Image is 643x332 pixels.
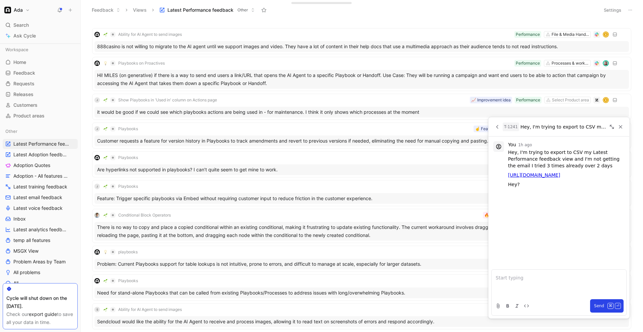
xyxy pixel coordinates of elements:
[101,154,140,162] button: 🌱Playbooks
[4,7,11,13] img: Ada
[13,70,35,76] span: Feedback
[94,41,629,52] div: 888casino is not willing to migrate to the AI agent until we support images and video. They have ...
[6,310,74,326] div: Check our to save all your data in time.
[94,307,100,312] div: S
[3,139,78,149] a: Latest Performance feedback
[101,96,219,104] button: 🌱Show Playbooks in 'Used in' column on Actions page
[29,311,57,317] a: export guide
[94,213,100,218] img: 9146273023383_69bb2e604b2a232a7cd0_192.jpg
[13,183,67,190] span: Latest training feedback
[94,259,629,269] div: Problem: Current Playbooks support for table lookups is not intuitive, prone to errors, and diffi...
[103,127,108,131] img: 🌱
[103,156,108,160] img: 🌱
[3,111,78,121] a: Product areas
[94,97,100,103] div: J
[13,102,38,108] span: Customers
[101,30,184,38] button: 🌱Ability for AI Agent to send images
[92,303,631,329] a: S🌱Ability for AI Agent to send imagesFile & Media HandlingPerformanceavatarSendcloud would like t...
[101,211,173,219] button: 🌱Conditional Block Operators
[13,80,34,87] span: Requests
[94,155,100,160] img: logo
[94,70,629,89] div: Hi! MILES (on generative) if there is a way to send end users a link/URL that opens the AI Agent ...
[237,7,248,13] span: Other
[13,151,69,158] span: Latest Adoption feedback
[13,248,39,254] span: MSGX View
[103,308,108,312] img: 🌱
[103,61,108,65] img: 💡
[516,31,540,38] div: Performance
[552,60,589,67] div: Processes & workflows
[94,249,100,255] img: logo
[3,20,78,30] div: Search
[118,32,182,37] span: Ability for AI Agent to send images
[130,5,150,15] button: Views
[103,250,108,254] img: 💡
[601,5,624,15] button: Settings
[92,246,631,272] a: logo💡playbooksProcesses & workflowsPerformanceavatarProblem: Current Playbooks support for table ...
[13,194,62,201] span: Latest email feedback
[118,184,138,189] span: Playbooks
[3,79,78,89] a: Requests
[94,193,629,204] div: Feature: Trigger specific playbooks via Embed without requiring customer input to reduce friction...
[603,98,608,102] div: E
[94,316,629,327] div: Sendcloud would like the ability for the AI Agent to receive and process images, allowing it to r...
[92,151,631,177] a: logo🌱PlaybooksProcesses & workflowsPerformanceavatarAre hyperlinks not supported in playbooks? I ...
[484,212,510,219] div: 🔥🔥 Medium
[118,126,138,132] span: Playbooks
[3,192,78,202] a: Latest email feedback
[3,267,78,277] a: All problems
[3,171,78,181] a: Adoption - All features & problem areas
[13,173,71,179] span: Adoption - All features & problem areas
[101,277,140,285] button: 🌱Playbooks
[3,182,78,192] a: Latest training feedback
[13,59,26,66] span: Home
[103,98,108,102] img: 🌱
[118,61,165,66] span: Playbooks on Proactives
[603,61,608,66] img: avatar
[475,126,510,132] div: ☝️ Feature request
[118,307,182,312] span: Ability for AI Agent to send images
[103,279,108,283] img: 🌱
[13,32,36,40] span: Ask Cycle
[3,89,78,99] a: Releases
[118,278,138,283] span: Playbooks
[603,32,608,37] div: E
[3,5,31,15] button: AdaAda
[156,5,258,15] button: Latest Performance feedbackOther
[92,28,631,54] a: logo🌱Ability for AI Agent to send imagesFile & Media HandlingPerformanceE888casino is not willing...
[516,60,540,67] div: Performance
[101,248,140,256] button: 💡playbooks
[13,226,69,233] span: Latest analytics feedback
[103,184,108,188] img: 🌱
[94,287,629,298] div: Need for stand-alone Playbooks that can be called from existing Playbooks/Processes to address is...
[14,7,23,13] h1: Ada
[13,162,50,169] span: Adoption Quotes
[13,237,50,244] span: temp all features
[94,61,100,66] img: logo
[6,294,74,310] div: Cycle will shut down on the [DATE].
[94,278,100,283] img: logo
[101,59,167,67] button: 💡Playbooks on Proactives
[3,225,78,235] a: Latest analytics feedback
[3,68,78,78] a: Feedback
[552,31,589,38] div: File & Media Handling
[92,209,631,243] a: 🌱Conditional Block OperatorsProcesses & workflowsPerformance🔥🔥 MediumavatarThere is no way to cop...
[3,100,78,110] a: Customers
[167,7,233,13] span: Latest Performance feedback
[13,280,18,286] span: All
[13,216,26,222] span: Inbox
[101,125,140,133] button: 🌱Playbooks
[5,46,28,53] span: Workspace
[94,164,629,175] div: Are hyperlinks not supported in playbooks? I can’t quite seem to get mine to work.
[13,112,45,119] span: Product areas
[101,306,184,314] button: 🌱Ability for AI Agent to send images
[3,160,78,170] a: Adoption Quotes
[13,258,66,265] span: Problem Areas by Team
[3,126,78,136] div: Other
[3,150,78,160] a: Latest Adoption feedback
[118,249,138,255] span: playbooks
[94,136,629,146] div: Customer requests a feature for version history in Playbooks to track amendments and revert to pr...
[3,45,78,55] div: Workspace
[552,97,589,103] div: Select Product area
[92,57,631,91] a: logo💡Playbooks on ProactivesProcesses & workflowsPerformanceavatarHi! MILES (on generative) if th...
